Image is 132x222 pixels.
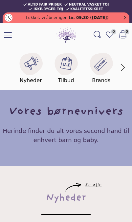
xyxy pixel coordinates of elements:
[69,3,109,7] span: Neutral vasket tøj
[103,28,116,41] a: 0
[26,15,67,20] span: Lukket, vi åbner igen
[46,27,87,43] img: Minitopolis logo
[116,28,129,41] button: 0
[85,183,102,187] a: Se alle
[70,7,103,11] span: Kvalitetssikret
[33,7,63,11] span: Ikke-ryger tøj
[124,29,129,34] span: 0
[13,50,48,84] a: Nyheder
[69,15,109,20] span: tir. 09.30 ([DATE])
[46,192,86,205] div: Nyheder
[58,77,74,84] h5: Tilbud
[20,77,42,84] h5: Nyheder
[84,50,119,84] a: Brands
[9,105,123,119] h1: Vores børneunivers
[3,12,129,23] a: Lukket, vi åbner igentir. 09.30 ([DATE])
[48,50,83,84] a: Tilbud
[111,29,116,34] span: 0
[28,3,62,7] span: Altid fair priser
[92,77,110,84] h5: Brands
